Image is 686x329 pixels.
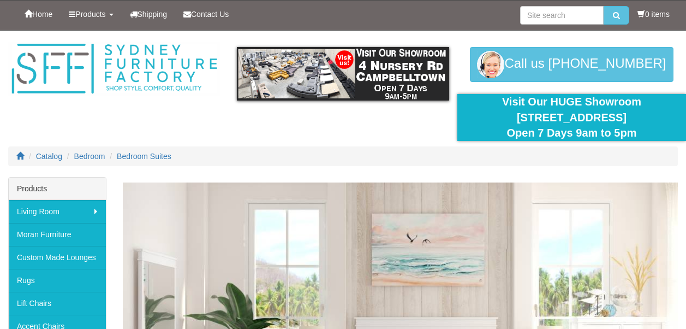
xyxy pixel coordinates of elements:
a: Shipping [122,1,176,28]
img: Sydney Furniture Factory [8,42,220,96]
span: Shipping [138,10,168,19]
span: Contact Us [191,10,229,19]
a: Living Room [9,200,106,223]
a: Catalog [36,152,62,161]
a: Rugs [9,269,106,292]
a: Contact Us [175,1,237,28]
a: Bedroom [74,152,105,161]
a: Bedroom Suites [117,152,171,161]
a: Custom Made Lounges [9,246,106,269]
a: Lift Chairs [9,292,106,315]
a: Moran Furniture [9,223,106,246]
img: showroom.gif [237,47,449,101]
a: Home [16,1,61,28]
li: 0 items [637,9,670,20]
div: Products [9,178,106,200]
span: Products [75,10,105,19]
input: Site search [520,6,604,25]
span: Home [32,10,52,19]
a: Products [61,1,121,28]
div: Visit Our HUGE Showroom [STREET_ADDRESS] Open 7 Days 9am to 5pm [466,94,678,141]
